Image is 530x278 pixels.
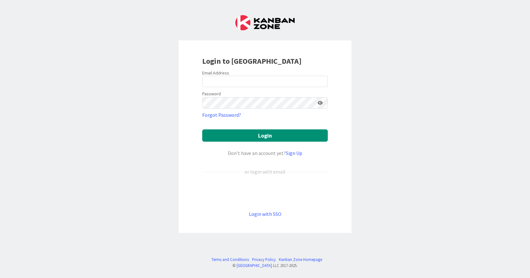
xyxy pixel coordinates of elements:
div: © LLC 2017- 2025 . [208,263,322,269]
button: Login [202,129,328,142]
a: Forgot Password? [202,111,241,119]
a: Login with SSO [249,211,281,217]
b: Login to [GEOGRAPHIC_DATA] [202,56,302,66]
a: Terms and Conditions [211,257,249,263]
label: Email Address [202,70,229,76]
a: Sign Up [286,150,302,156]
iframe: Sign in with Google Button [199,186,331,200]
a: Privacy Policy [252,257,276,263]
a: Kanban Zone Homepage [279,257,322,263]
img: Kanban Zone [235,15,295,30]
a: [GEOGRAPHIC_DATA] [237,263,272,268]
div: or login with email [243,168,287,175]
div: Don’t have an account yet? [202,149,328,157]
label: Password [202,91,221,97]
